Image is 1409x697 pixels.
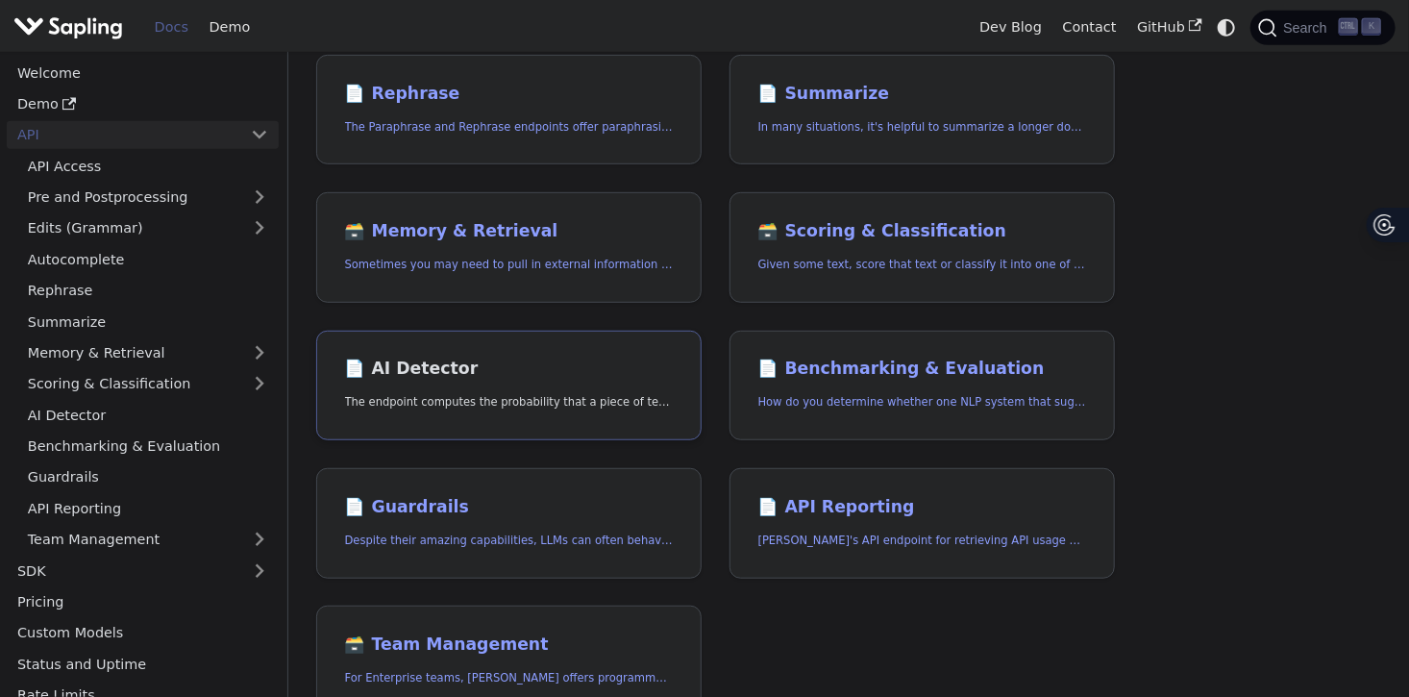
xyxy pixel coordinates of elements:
[17,277,279,305] a: Rephrase
[758,532,1087,550] p: Sapling's API endpoint for retrieving API usage analytics.
[316,468,702,579] a: 📄️ GuardrailsDespite their amazing capabilities, LLMs can often behave in undesired
[1052,12,1127,42] a: Contact
[17,463,279,491] a: Guardrails
[345,635,674,656] h2: Team Management
[345,497,674,518] h2: Guardrails
[7,650,279,678] a: Status and Uptime
[1213,13,1241,41] button: Switch between dark and light mode (currently system mode)
[1126,12,1212,42] a: GitHub
[345,532,674,550] p: Despite their amazing capabilities, LLMs can often behave in undesired
[729,331,1115,441] a: 📄️ Benchmarking & EvaluationHow do you determine whether one NLP system that suggests edits
[758,118,1087,137] p: In many situations, it's helpful to summarize a longer document into a shorter, more easily diges...
[17,245,279,273] a: Autocomplete
[240,121,279,149] button: Collapse sidebar category 'API'
[345,118,674,137] p: The Paraphrase and Rephrase endpoints offer paraphrasing for particular styles.
[17,433,279,461] a: Benchmarking & Evaluation
[758,84,1087,105] h2: Summarize
[345,84,674,105] h2: Rephrase
[7,121,240,149] a: API
[7,557,240,585] a: SDK
[7,588,279,616] a: Pricing
[17,152,279,180] a: API Access
[345,221,674,242] h2: Memory & Retrieval
[729,55,1115,165] a: 📄️ SummarizeIn many situations, it's helpful to summarize a longer document into a shorter, more ...
[199,12,260,42] a: Demo
[17,494,279,522] a: API Reporting
[17,526,279,554] a: Team Management
[1250,11,1395,45] button: Search (Ctrl+K)
[345,669,674,687] p: For Enterprise teams, Sapling offers programmatic team provisioning and management.
[13,13,123,41] img: Sapling.ai
[7,90,279,118] a: Demo
[17,184,279,212] a: Pre and Postprocessing
[1362,18,1381,36] kbd: K
[345,393,674,411] p: The endpoint computes the probability that a piece of text is AI-generated,
[316,192,702,303] a: 🗃️ Memory & RetrievalSometimes you may need to pull in external information that doesn't fit in t...
[758,393,1087,411] p: How do you determine whether one NLP system that suggests edits
[969,12,1051,42] a: Dev Blog
[316,55,702,165] a: 📄️ RephraseThe Paraphrase and Rephrase endpoints offer paraphrasing for particular styles.
[144,12,199,42] a: Docs
[17,308,279,336] a: Summarize
[345,256,674,274] p: Sometimes you may need to pull in external information that doesn't fit in the context size of an...
[316,331,702,441] a: 📄️ AI DetectorThe endpoint computes the probability that a piece of text is AI-generated,
[729,192,1115,303] a: 🗃️ Scoring & ClassificationGiven some text, score that text or classify it into one of a set of p...
[17,401,279,429] a: AI Detector
[17,214,279,242] a: Edits (Grammar)
[7,619,279,647] a: Custom Models
[13,13,130,41] a: Sapling.ai
[17,370,279,398] a: Scoring & Classification
[7,59,279,87] a: Welcome
[345,359,674,380] h2: AI Detector
[240,557,279,585] button: Expand sidebar category 'SDK'
[758,497,1087,518] h2: API Reporting
[1277,20,1339,36] span: Search
[758,256,1087,274] p: Given some text, score that text or classify it into one of a set of pre-specified categories.
[17,339,279,367] a: Memory & Retrieval
[729,468,1115,579] a: 📄️ API Reporting[PERSON_NAME]'s API endpoint for retrieving API usage analytics.
[758,221,1087,242] h2: Scoring & Classification
[758,359,1087,380] h2: Benchmarking & Evaluation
